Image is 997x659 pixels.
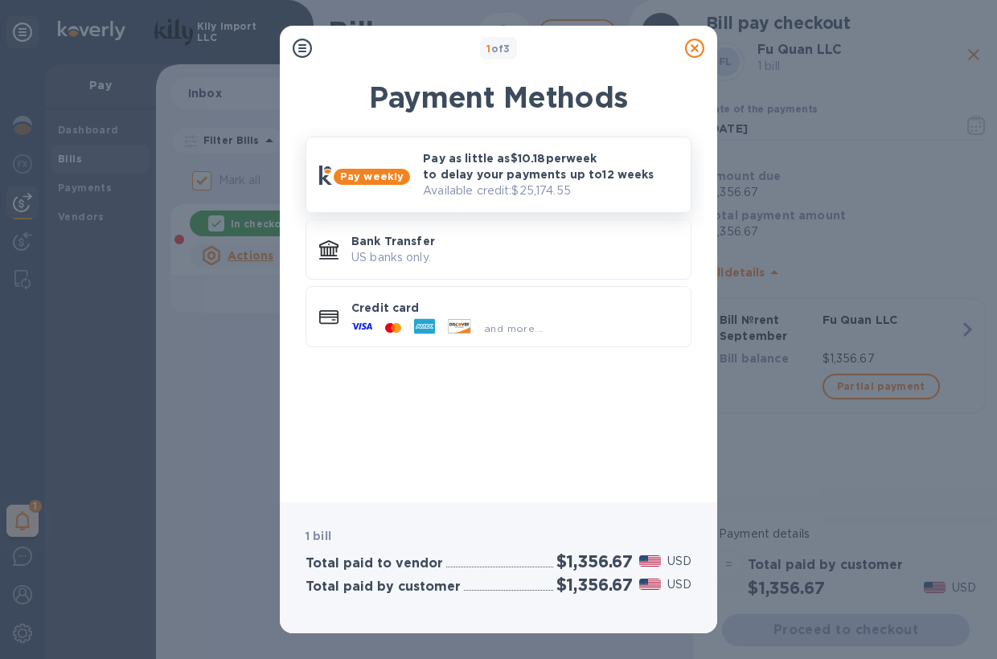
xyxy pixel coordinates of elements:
[639,579,661,590] img: USD
[667,553,691,570] p: USD
[306,80,691,114] h1: Payment Methods
[484,322,543,334] span: and more...
[556,551,633,571] h2: $1,356.67
[667,576,691,593] p: USD
[639,555,661,567] img: USD
[306,579,461,595] h3: Total paid by customer
[340,170,404,182] b: Pay weekly
[351,300,678,316] p: Credit card
[306,556,443,571] h3: Total paid to vendor
[486,43,511,55] b: of 3
[423,182,678,199] p: Available credit: $25,174.55
[423,150,678,182] p: Pay as little as $10.18 per week to delay your payments up to 12 weeks
[351,233,678,249] p: Bank Transfer
[486,43,490,55] span: 1
[351,249,678,266] p: US banks only.
[556,575,633,595] h2: $1,356.67
[306,530,331,542] b: 1 bill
